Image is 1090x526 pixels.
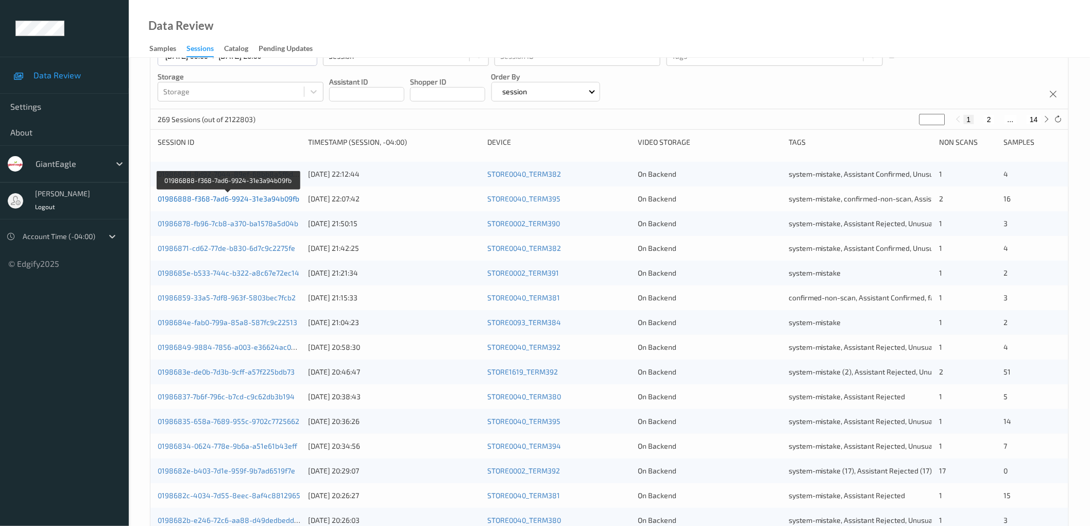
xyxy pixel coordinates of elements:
[410,77,485,87] p: Shopper ID
[158,343,303,351] a: 01986849-9884-7856-a003-e36624ac0bbd
[638,293,781,303] div: On Backend
[1004,115,1017,124] button: ...
[308,441,480,451] div: [DATE] 20:34:56
[638,367,781,377] div: On Backend
[638,169,781,179] div: On Backend
[939,442,942,450] span: 1
[308,317,480,328] div: [DATE] 21:04:23
[487,268,559,277] a: STORE0002_TERM391
[789,392,906,401] span: system-mistake, Assistant Rejected
[158,466,295,475] a: 0198682e-b403-7d1e-959f-9b7ad6519f7e
[1004,392,1008,401] span: 5
[491,72,601,82] p: Order By
[939,268,942,277] span: 1
[1004,194,1011,203] span: 16
[158,169,301,178] a: 0198688d-8d92-7044-89ef-68bb8a5f6d6d
[158,417,299,426] a: 01986835-658a-7689-955c-9702c7725662
[638,218,781,229] div: On Backend
[939,293,942,302] span: 1
[1004,417,1012,426] span: 14
[308,466,480,476] div: [DATE] 20:29:07
[789,343,960,351] span: system-mistake, Assistant Rejected, Unusual activity
[186,42,224,57] a: Sessions
[789,268,841,277] span: system-mistake
[308,137,480,147] div: Timestamp (Session, -04:00)
[1004,442,1008,450] span: 7
[487,318,561,327] a: STORE0093_TERM384
[259,43,313,56] div: Pending Updates
[1004,318,1008,327] span: 2
[789,491,906,500] span: system-mistake, Assistant Rejected
[487,516,561,524] a: STORE0040_TERM380
[308,490,480,501] div: [DATE] 20:26:27
[638,515,781,525] div: On Backend
[308,268,480,278] div: [DATE] 21:21:34
[487,169,561,178] a: STORE0040_TERM382
[308,515,480,525] div: [DATE] 20:26:03
[638,137,781,147] div: Video Storage
[487,137,631,147] div: Device
[308,169,480,179] div: [DATE] 22:12:44
[638,194,781,204] div: On Backend
[638,392,781,402] div: On Backend
[939,392,942,401] span: 1
[1004,343,1009,351] span: 4
[789,466,998,475] span: system-mistake (17), Assistant Rejected (17), Unusual activity (5)
[487,367,558,376] a: STORE1619_TERM392
[308,194,480,204] div: [DATE] 22:07:42
[158,367,295,376] a: 0198683e-de0b-7d3b-9cff-a57f225bdb73
[329,77,404,87] p: Assistant ID
[939,491,942,500] span: 1
[487,293,560,302] a: STORE0040_TERM381
[638,416,781,427] div: On Backend
[789,137,932,147] div: Tags
[499,87,531,97] p: session
[158,318,297,327] a: 0198684e-fab0-799a-85a8-587fc9c22513
[259,42,323,56] a: Pending Updates
[984,115,994,124] button: 2
[487,392,561,401] a: STORE0040_TERM380
[939,343,942,351] span: 1
[789,367,971,376] span: system-mistake (2), Assistant Rejected, Unusual activity
[487,442,561,450] a: STORE0040_TERM394
[638,268,781,278] div: On Backend
[1004,268,1008,277] span: 2
[1004,367,1011,376] span: 51
[789,417,960,426] span: system-mistake, Assistant Rejected, Unusual activity
[789,318,841,327] span: system-mistake
[638,490,781,501] div: On Backend
[1004,137,1061,147] div: Samples
[939,417,942,426] span: 1
[638,342,781,352] div: On Backend
[308,218,480,229] div: [DATE] 21:50:15
[487,466,560,475] a: STORE0002_TERM392
[939,194,943,203] span: 2
[158,516,302,524] a: 0198682b-e246-72c6-aa88-d49dedbedd55
[939,219,942,228] span: 1
[1004,466,1008,475] span: 0
[158,137,301,147] div: Session ID
[789,219,960,228] span: system-mistake, Assistant Rejected, Unusual activity
[158,114,256,125] p: 269 Sessions (out of 2122803)
[789,293,982,302] span: confirmed-non-scan, Assistant Confirmed, failed to recover
[308,367,480,377] div: [DATE] 20:46:47
[158,194,299,203] a: 01986888-f368-7ad6-9924-31e3a94b09fb
[939,466,946,475] span: 17
[487,417,560,426] a: STORE0040_TERM395
[148,21,213,31] div: Data Review
[939,367,943,376] span: 2
[487,244,561,252] a: STORE0040_TERM382
[939,169,942,178] span: 1
[308,392,480,402] div: [DATE] 20:38:43
[149,43,176,56] div: Samples
[487,194,560,203] a: STORE0040_TERM395
[487,491,560,500] a: STORE0040_TERM381
[789,442,960,450] span: system-mistake, Assistant Rejected, Unusual activity
[638,466,781,476] div: On Backend
[789,169,965,178] span: system-mistake, Assistant Confirmed, Unusual activity
[789,244,965,252] span: system-mistake, Assistant Confirmed, Unusual activity
[487,219,560,228] a: STORE0002_TERM390
[638,243,781,253] div: On Backend
[149,42,186,56] a: Samples
[186,43,214,57] div: Sessions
